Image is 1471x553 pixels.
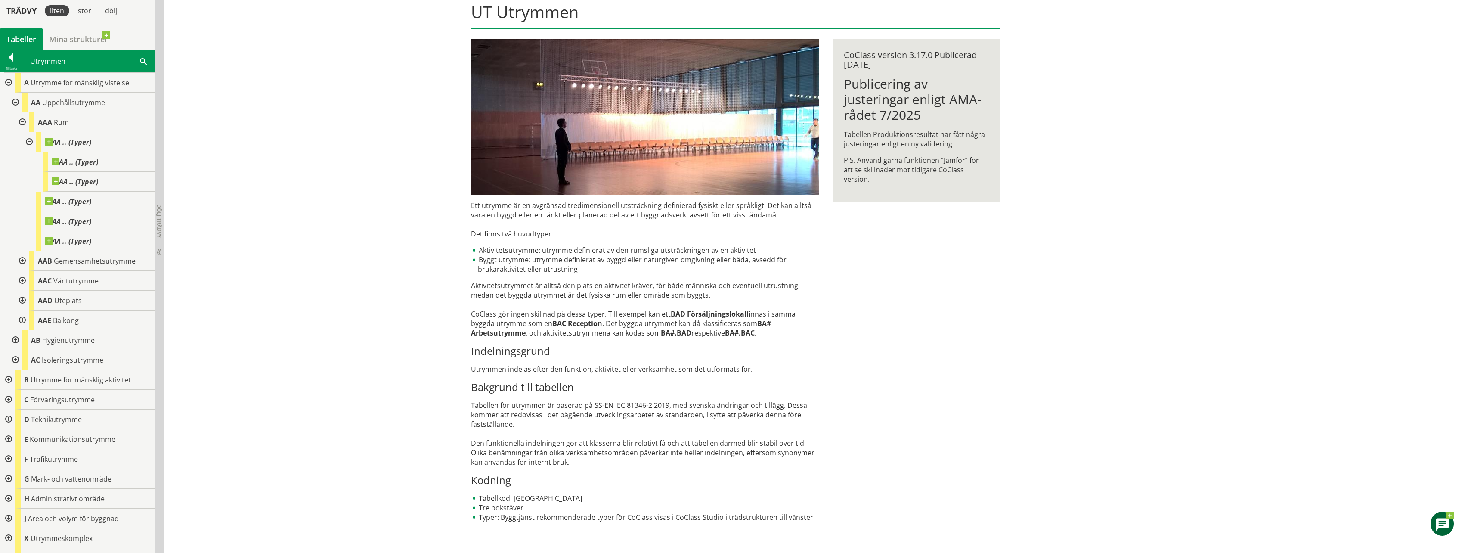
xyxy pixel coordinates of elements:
div: Gå till informationssidan för CoClass Studio [14,112,155,251]
li: Tabellkod: [GEOGRAPHIC_DATA] [471,494,819,503]
span: AA .. (Typer) [45,217,91,226]
span: Utrymmeskomplex [31,534,93,543]
li: Byggt utrymme: utrymme definierat av byggd eller naturgiven omgivning eller båda, avsedd för bruk... [471,255,819,274]
span: Utrymme för mänsklig aktivitet [31,375,131,385]
div: Gå till informationssidan för CoClass Studio [14,251,155,271]
div: stor [73,5,96,16]
span: Mark- och vattenområde [31,474,111,484]
div: Gå till informationssidan för CoClass Studio [7,350,155,370]
h1: Publicering av justeringar enligt AMA-rådet 7/2025 [844,76,989,123]
span: AA .. (Typer) [52,177,98,186]
span: Administrativt område [31,494,105,503]
span: D [24,415,29,424]
div: dölj [100,5,122,16]
h3: Bakgrund till tabellen [471,381,819,394]
h3: Kodning [471,474,819,487]
li: Aktivitetsutrymme: utrymme definierat av den rumsliga utsträckningen av en aktivitet [471,245,819,255]
span: X [24,534,29,543]
span: AA .. (Typer) [45,237,91,245]
span: Förvaringsutrymme [30,395,95,404]
span: Dölj trädvy [155,204,163,238]
h1: UT Utrymmen [471,2,1000,29]
div: Ett utrymme är en avgränsad tredimensionell utsträckning definierad fysiskt eller språkligt. Det ... [471,201,819,542]
div: Tillbaka [0,65,22,72]
strong: BAD Försäljningslokal [671,309,746,319]
div: Gå till informationssidan för CoClass Studio [14,311,155,330]
div: Gå till informationssidan för CoClass Studio [28,152,155,172]
a: Mina strukturer [43,28,115,50]
span: Gemensamhetsutrymme [54,256,136,266]
span: AAA [38,118,52,127]
span: AA [31,98,40,107]
div: Gå till informationssidan för CoClass Studio [21,211,155,231]
span: B [24,375,29,385]
div: CoClass version 3.17.0 Publicerad [DATE] [844,50,989,69]
span: G [24,474,29,484]
span: Uteplats [54,296,82,305]
span: AA .. (Typer) [45,138,91,146]
span: H [24,494,29,503]
span: Sök i tabellen [140,56,147,65]
h3: Indelningsgrund [471,345,819,357]
p: Tabellen Produktionsresultat har fått några justeringar enligt en ny validering. [844,130,989,149]
span: A [24,78,29,87]
span: Rum [54,118,69,127]
span: AA .. (Typer) [52,158,98,166]
span: Balkong [53,316,79,325]
div: Gå till informationssidan för CoClass Studio [21,231,155,251]
span: Trafikutrymme [30,454,78,464]
span: C [24,395,28,404]
span: J [24,514,26,523]
span: AB [31,336,40,345]
span: Teknikutrymme [31,415,82,424]
strong: BAC Reception [552,319,602,328]
div: Gå till informationssidan för CoClass Studio [14,291,155,311]
span: Isoleringsutrymme [42,355,103,365]
div: Gå till informationssidan för CoClass Studio [21,132,155,192]
span: Hygienutrymme [42,336,95,345]
span: Utrymme för mänsklig vistelse [31,78,129,87]
span: AAD [38,296,53,305]
div: liten [45,5,69,16]
span: Kommunikationsutrymme [30,435,115,444]
li: Tre bokstäver [471,503,819,513]
span: Uppehållsutrymme [42,98,105,107]
span: E [24,435,28,444]
span: Väntutrymme [53,276,99,286]
div: Gå till informationssidan för CoClass Studio [28,172,155,192]
span: AC [31,355,40,365]
span: AA .. (Typer) [45,197,91,206]
span: F [24,454,28,464]
strong: BA#.BAC [725,328,755,338]
p: P.S. Använd gärna funktionen ”Jämför” för att se skillnader mot tidigare CoClass version. [844,155,989,184]
span: AAC [38,276,52,286]
img: utrymme.jpg [471,39,819,195]
div: Gå till informationssidan för CoClass Studio [7,330,155,350]
div: Trädvy [2,6,41,16]
span: AAE [38,316,51,325]
span: AAB [38,256,52,266]
div: Gå till informationssidan för CoClass Studio [7,93,155,330]
div: Gå till informationssidan för CoClass Studio [14,271,155,291]
div: Gå till informationssidan för CoClass Studio [21,192,155,211]
div: Utrymmen [22,50,155,72]
span: Area och volym för byggnad [28,514,119,523]
strong: BA#.BAD [661,328,691,338]
strong: BA# Arbetsutrymme [471,319,771,338]
li: Typer: Byggtjänst rekommenderade typer för CoClass visas i CoClass Studio i trädstrukturen till v... [471,513,819,522]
